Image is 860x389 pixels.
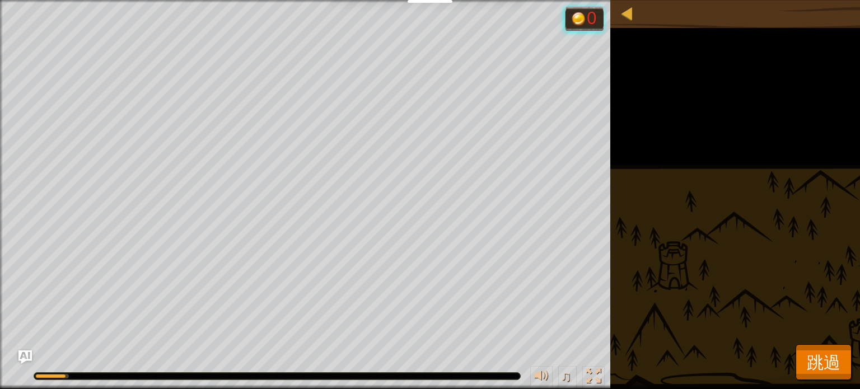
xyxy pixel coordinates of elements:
span: ♫ [560,368,572,385]
button: ♫ [558,366,577,389]
button: Ask AI [18,350,32,364]
div: Team 'humans' has 0 gold. [565,7,604,31]
span: 跳過 [807,350,840,373]
button: 跳過 [796,344,852,380]
button: 切換全螢幕 [582,366,605,389]
button: 調整音量 [530,366,553,389]
div: 0 [587,10,598,27]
